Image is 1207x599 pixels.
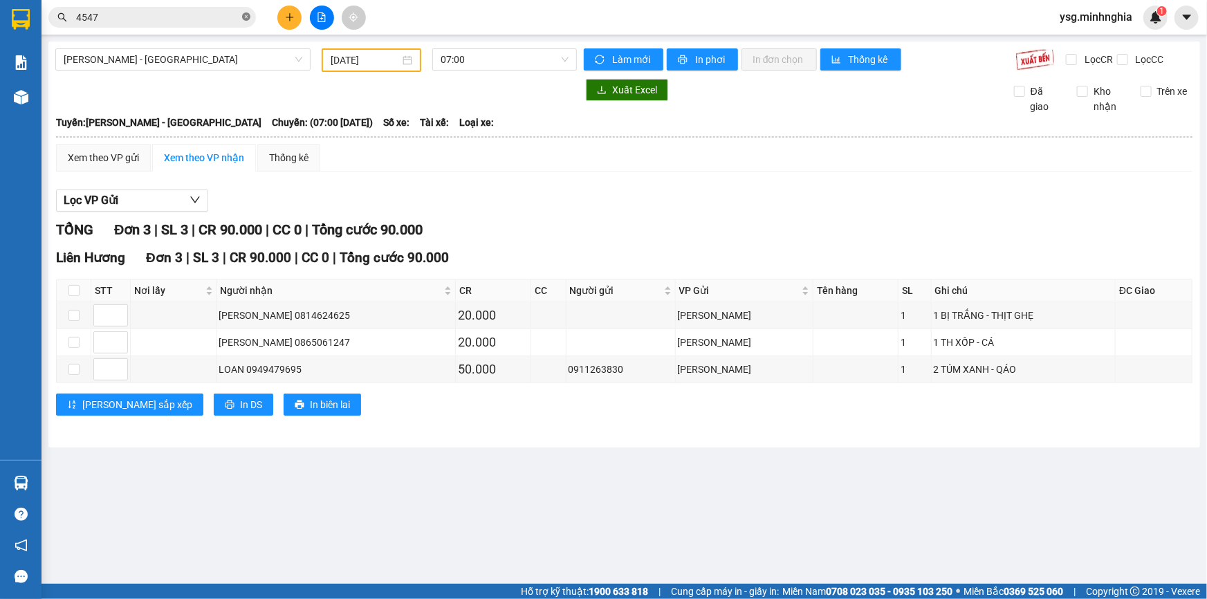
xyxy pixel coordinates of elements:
span: 1 [1159,6,1164,16]
span: file-add [317,12,326,22]
div: 20.000 [458,333,528,352]
div: 20.000 [458,306,528,325]
button: plus [277,6,302,30]
th: Ghi chú [932,279,1116,302]
button: syncLàm mới [584,48,663,71]
button: downloadXuất Excel [586,79,668,101]
div: [PERSON_NAME] 0865061247 [219,335,454,350]
div: 1 BỊ TRẮNG - THỊT GHẸ [934,308,1114,323]
span: Lọc CR [1079,52,1115,67]
span: | [295,250,298,266]
div: [PERSON_NAME] [678,335,811,350]
button: printerIn DS [214,394,273,416]
span: [PERSON_NAME] sắp xếp [82,397,192,412]
span: Tổng cước 90.000 [312,221,423,238]
span: Miền Nam [782,584,952,599]
span: | [305,221,308,238]
div: [PERSON_NAME] [678,362,811,377]
span: sync [595,55,607,66]
span: printer [678,55,690,66]
button: bar-chartThống kê [820,48,901,71]
div: Xem theo VP gửi [68,150,139,165]
input: 05/03/2025 [331,53,400,68]
span: CR 90.000 [230,250,291,266]
span: copyright [1130,587,1140,596]
span: 07:00 [441,49,569,70]
div: 50.000 [458,360,528,379]
img: 9k= [1015,48,1055,71]
button: Lọc VP Gửi [56,190,208,212]
span: Số xe: [383,115,409,130]
th: CR [456,279,531,302]
span: question-circle [15,508,28,521]
span: Kho nhận [1088,84,1130,114]
span: ⚪️ [956,589,960,594]
span: ysg.minhnghia [1049,8,1143,26]
div: 1 [901,308,928,323]
span: search [57,12,67,22]
span: close-circle [242,12,250,21]
span: down [190,194,201,205]
span: | [192,221,195,238]
span: Trên xe [1152,84,1193,99]
div: Thống kê [269,150,308,165]
span: Người nhận [221,283,442,298]
span: | [333,250,336,266]
span: Tổng cước 90.000 [340,250,449,266]
span: Miền Bắc [964,584,1063,599]
span: | [658,584,661,599]
span: In biên lai [310,397,350,412]
span: plus [285,12,295,22]
span: printer [295,400,304,411]
button: caret-down [1174,6,1199,30]
div: 1 [901,335,928,350]
span: CC 0 [302,250,329,266]
div: 1 [901,362,928,377]
span: Liên Hương [56,250,125,266]
button: sort-ascending[PERSON_NAME] sắp xếp [56,394,203,416]
th: STT [91,279,131,302]
span: SL 3 [193,250,219,266]
span: message [15,570,28,583]
span: Tài xế: [420,115,449,130]
input: Tìm tên, số ĐT hoặc mã đơn [76,10,239,25]
b: Tuyến: [PERSON_NAME] - [GEOGRAPHIC_DATA] [56,117,261,128]
strong: 1900 633 818 [589,586,648,597]
span: Đơn 3 [114,221,151,238]
button: printerIn phơi [667,48,738,71]
button: aim [342,6,366,30]
th: CC [531,279,566,302]
img: warehouse-icon [14,90,28,104]
img: warehouse-icon [14,476,28,490]
span: | [154,221,158,238]
span: close-circle [242,11,250,24]
span: Làm mới [612,52,652,67]
sup: 1 [1157,6,1167,16]
span: Loại xe: [459,115,494,130]
span: Chuyến: (07:00 [DATE]) [272,115,373,130]
div: LOAN 0949479695 [219,362,454,377]
span: bar-chart [831,55,843,66]
span: Phan Rí - Sài Gòn [64,49,302,70]
strong: 0369 525 060 [1004,586,1063,597]
span: Đã giao [1025,84,1067,114]
span: Hỗ trợ kỹ thuật: [521,584,648,599]
span: printer [225,400,234,411]
span: Nơi lấy [134,283,203,298]
span: In phơi [695,52,727,67]
div: [PERSON_NAME] [678,308,811,323]
span: In DS [240,397,262,412]
button: printerIn biên lai [284,394,361,416]
th: ĐC Giao [1116,279,1192,302]
span: CR 90.000 [199,221,262,238]
span: TỔNG [56,221,93,238]
strong: 0708 023 035 - 0935 103 250 [826,586,952,597]
span: Người gửi [570,283,661,298]
span: | [1074,584,1076,599]
span: Lọc CC [1130,52,1166,67]
img: solution-icon [14,55,28,70]
span: Cung cấp máy in - giấy in: [671,584,779,599]
td: VP Phan Rí [676,356,814,383]
th: Tên hàng [813,279,899,302]
span: CC 0 [273,221,302,238]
